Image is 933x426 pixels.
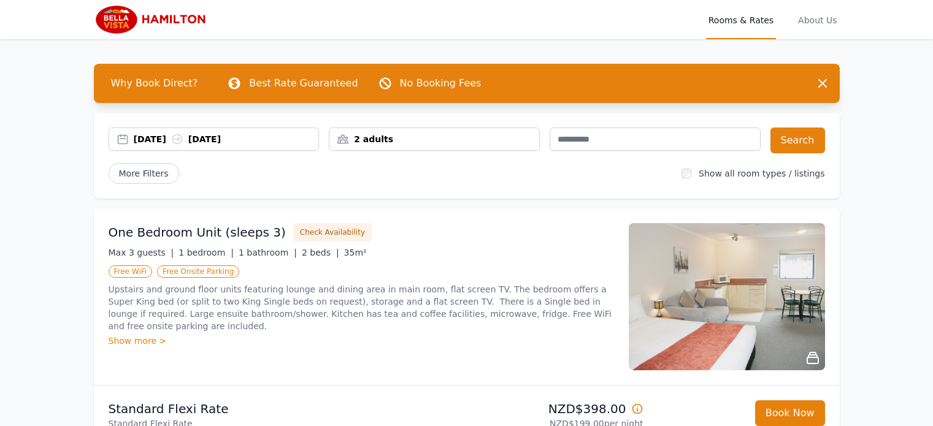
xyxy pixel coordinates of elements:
p: Upstairs and ground floor units featuring lounge and dining area in main room, flat screen TV. Th... [109,283,614,332]
span: 2 beds | [302,248,339,257]
div: Show more > [109,335,614,347]
div: [DATE] [DATE] [134,133,319,145]
button: Book Now [755,400,825,426]
div: 2 adults [329,133,539,145]
button: Check Availability [293,223,372,242]
p: NZD$398.00 [472,400,643,417]
span: Free Onsite Parking [157,265,239,278]
span: Max 3 guests | [109,248,174,257]
p: No Booking Fees [400,76,482,91]
button: Search [770,127,825,153]
span: 1 bathroom | [239,248,297,257]
span: 35m² [344,248,367,257]
label: Show all room types / listings [699,169,824,178]
span: 1 bedroom | [179,248,234,257]
span: Why Book Direct? [101,71,208,96]
p: Best Rate Guaranteed [249,76,358,91]
p: Standard Flexi Rate [109,400,462,417]
span: Free WiFi [109,265,153,278]
h3: One Bedroom Unit (sleeps 3) [109,224,286,241]
img: Bella Vista Hamilton [94,5,212,34]
span: More Filters [109,163,179,184]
